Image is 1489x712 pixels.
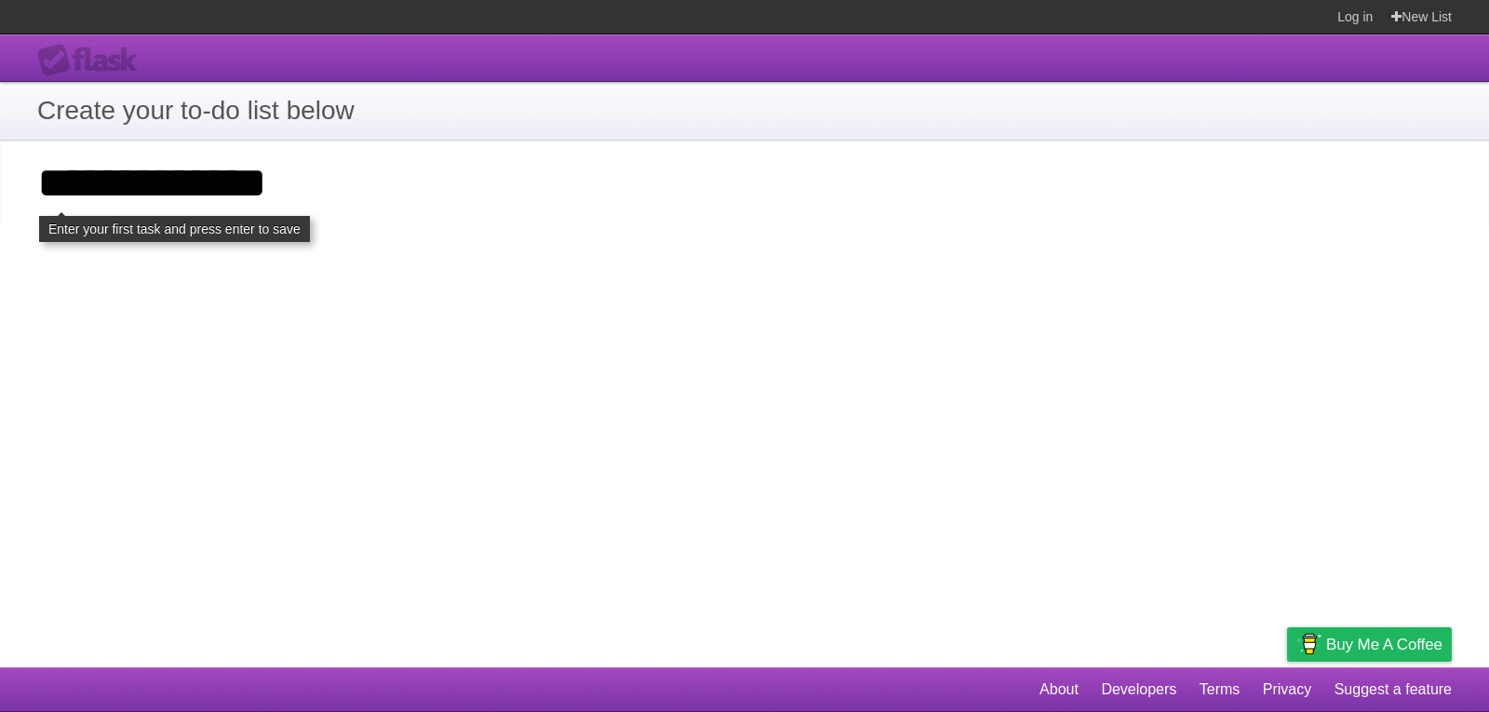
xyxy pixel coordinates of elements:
[1040,672,1079,707] a: About
[1326,628,1442,661] span: Buy me a coffee
[37,91,1452,130] h1: Create your to-do list below
[1287,627,1452,662] a: Buy me a coffee
[37,44,149,77] div: Flask
[1101,672,1176,707] a: Developers
[1263,672,1311,707] a: Privacy
[1335,672,1452,707] a: Suggest a feature
[1296,628,1321,660] img: Buy me a coffee
[1200,672,1241,707] a: Terms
